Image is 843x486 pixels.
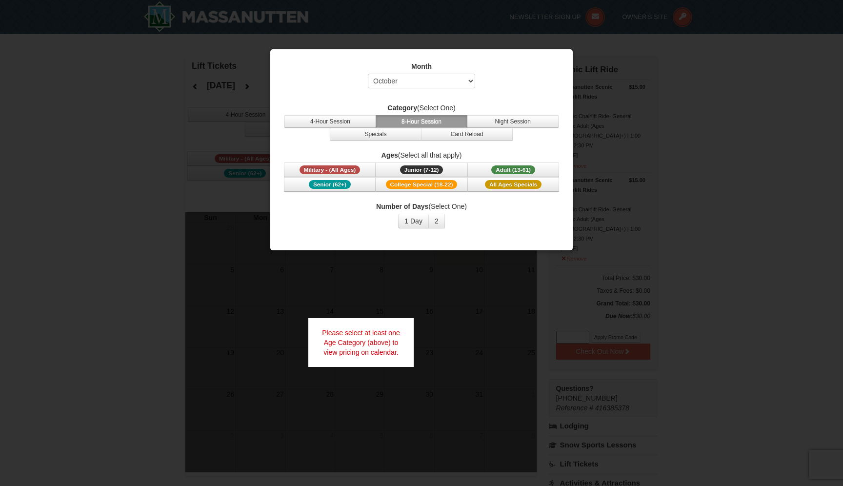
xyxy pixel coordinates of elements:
[376,177,467,192] button: College Special (18-22)
[411,62,432,70] strong: Month
[308,318,414,367] div: Please select at least one Age Category (above) to view pricing on calendar.
[421,128,513,141] button: Card Reload
[398,214,429,228] button: 1 Day
[300,165,361,174] span: Military - (All Ages)
[491,165,535,174] span: Adult (13-61)
[386,180,458,189] span: College Special (18-22)
[467,162,559,177] button: Adult (13-61)
[467,115,559,128] button: Night Session
[282,150,561,160] label: (Select all that apply)
[387,104,417,112] strong: Category
[376,202,428,210] strong: Number of Days
[284,177,376,192] button: Senior (62+)
[400,165,443,174] span: Junior (7-12)
[330,128,421,141] button: Specials
[467,177,559,192] button: All Ages Specials
[282,103,561,113] label: (Select One)
[381,151,398,159] strong: Ages
[376,162,467,177] button: Junior (7-12)
[284,162,376,177] button: Military - (All Ages)
[309,180,351,189] span: Senior (62+)
[428,214,445,228] button: 2
[485,180,542,189] span: All Ages Specials
[284,115,376,128] button: 4-Hour Session
[376,115,467,128] button: 8-Hour Session
[282,202,561,211] label: (Select One)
